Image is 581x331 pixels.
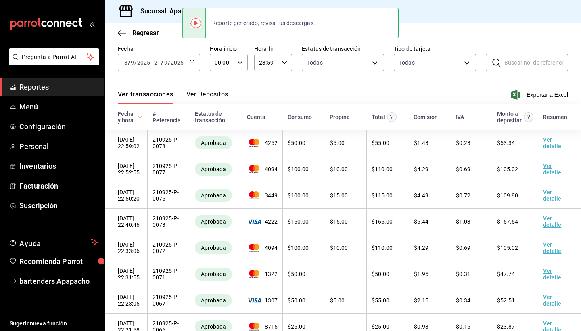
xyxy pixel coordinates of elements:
span: $ 1.43 [414,140,428,146]
span: $ 55.00 [372,297,389,304]
a: Ver detalle [543,241,561,254]
td: 210925-P-0078 [148,130,190,156]
span: $ 47.74 [497,271,515,277]
img: Tooltip marker [191,18,201,28]
span: $ 50.00 [288,140,305,146]
input: -- [130,59,134,66]
span: $ 50.00 [288,271,305,277]
span: Configuración [19,121,98,132]
div: Todas [399,59,415,67]
div: Resumen [543,114,567,120]
span: $ 0.16 [456,323,470,330]
div: Propina [330,114,350,120]
span: $ 50.00 [372,271,389,277]
span: / [168,59,170,66]
a: Ver detalle [543,294,561,307]
input: ---- [170,59,184,66]
span: Regresar [132,29,159,37]
span: 1322 [247,270,278,278]
span: Pregunta a Parrot AI [22,53,87,61]
td: [DATE] 22:33:06 [105,235,148,261]
div: Transacciones cobradas de manera exitosa. [195,136,232,149]
span: $ 0.72 [456,192,470,199]
span: 4094 [247,244,278,252]
button: Ver Depósitos [186,90,228,104]
span: bartenders Apapacho [19,276,98,287]
span: $ 23.87 [497,323,515,330]
td: [DATE] 22:50:20 [105,182,148,209]
td: [DATE] 22:59:02 [105,130,148,156]
button: Pregunta a Parrot AI [9,48,99,65]
span: Menú [19,101,98,112]
span: $ 50.00 [288,297,305,304]
span: Aprobada [198,323,229,330]
span: Facturación [19,180,98,191]
td: 210925-P-0075 [148,182,190,209]
label: Estatus de transacción [302,46,384,52]
span: 4094 [247,165,278,173]
span: $ 0.98 [414,323,428,330]
span: $ 52.51 [497,297,515,304]
span: $ 0.69 [456,166,470,172]
span: Suscripción [19,200,98,211]
span: $ 1.95 [414,271,428,277]
span: Reportes [19,82,98,92]
div: navigation tabs [118,90,228,104]
span: Recomienda Parrot [19,256,98,267]
span: $ 0.31 [456,271,470,277]
span: Personal [19,141,98,152]
div: Transacciones cobradas de manera exitosa. [195,294,232,307]
span: $ 55.00 [372,140,389,146]
div: IVA [456,114,464,120]
button: Exportar a Excel [513,90,568,100]
input: Buscar no. de referencia [504,54,568,71]
span: $ 165.00 [372,218,393,225]
div: Transacciones cobradas de manera exitosa. [195,215,232,228]
span: Fecha y hora [118,111,143,124]
div: Comisión [414,114,438,120]
a: Ver detalle [543,268,561,281]
span: $ 110.00 [372,245,393,251]
button: Ver transacciones [118,90,173,104]
h3: Sucursal: Apapacho Hostal (CDMX) [134,6,245,16]
span: $ 25.00 [288,323,305,330]
svg: Este es el monto resultante del total pagado menos comisión e IVA. Esta será la parte que se depo... [524,112,533,122]
span: $ 10.00 [330,166,348,172]
span: Aprobada [198,192,229,199]
svg: Este monto equivale al total pagado por el comensal antes de aplicar Comisión e IVA. [387,112,397,122]
span: / [128,59,130,66]
td: 210925-P-0072 [148,235,190,261]
div: Fecha y hora [118,111,136,124]
span: $ 0.34 [456,297,470,304]
div: Monto a depositar [497,111,522,124]
span: $ 115.00 [372,192,393,199]
span: $ 110.00 [372,166,393,172]
span: $ 150.00 [288,218,309,225]
span: $ 10.00 [330,245,348,251]
span: $ 5.00 [330,140,345,146]
td: [DATE] 22:52:55 [105,156,148,182]
span: - [151,59,153,66]
span: 4222 [247,218,278,225]
input: -- [154,59,161,66]
input: ---- [137,59,150,66]
div: Transacciones cobradas de manera exitosa. [195,189,232,202]
input: -- [124,59,128,66]
td: 210925-P-0073 [148,209,190,235]
td: [DATE] 22:31:55 [105,261,148,287]
span: $ 6.44 [414,218,428,225]
div: Cuenta [247,114,265,120]
div: Estatus de transacción [195,111,237,124]
div: Transacciones cobradas de manera exitosa. [195,268,232,281]
td: - [325,261,367,287]
td: 210925-P-0077 [148,156,190,182]
span: $ 4.49 [414,192,428,199]
a: Ver detalle [543,163,561,176]
span: $ 25.00 [372,323,389,330]
label: Tipo de tarjeta [394,46,476,52]
span: 8715 [247,323,278,331]
a: Ver detalle [543,136,561,149]
td: [DATE] 22:40:46 [105,209,148,235]
span: $ 15.00 [330,218,348,225]
span: $ 4.29 [414,245,428,251]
